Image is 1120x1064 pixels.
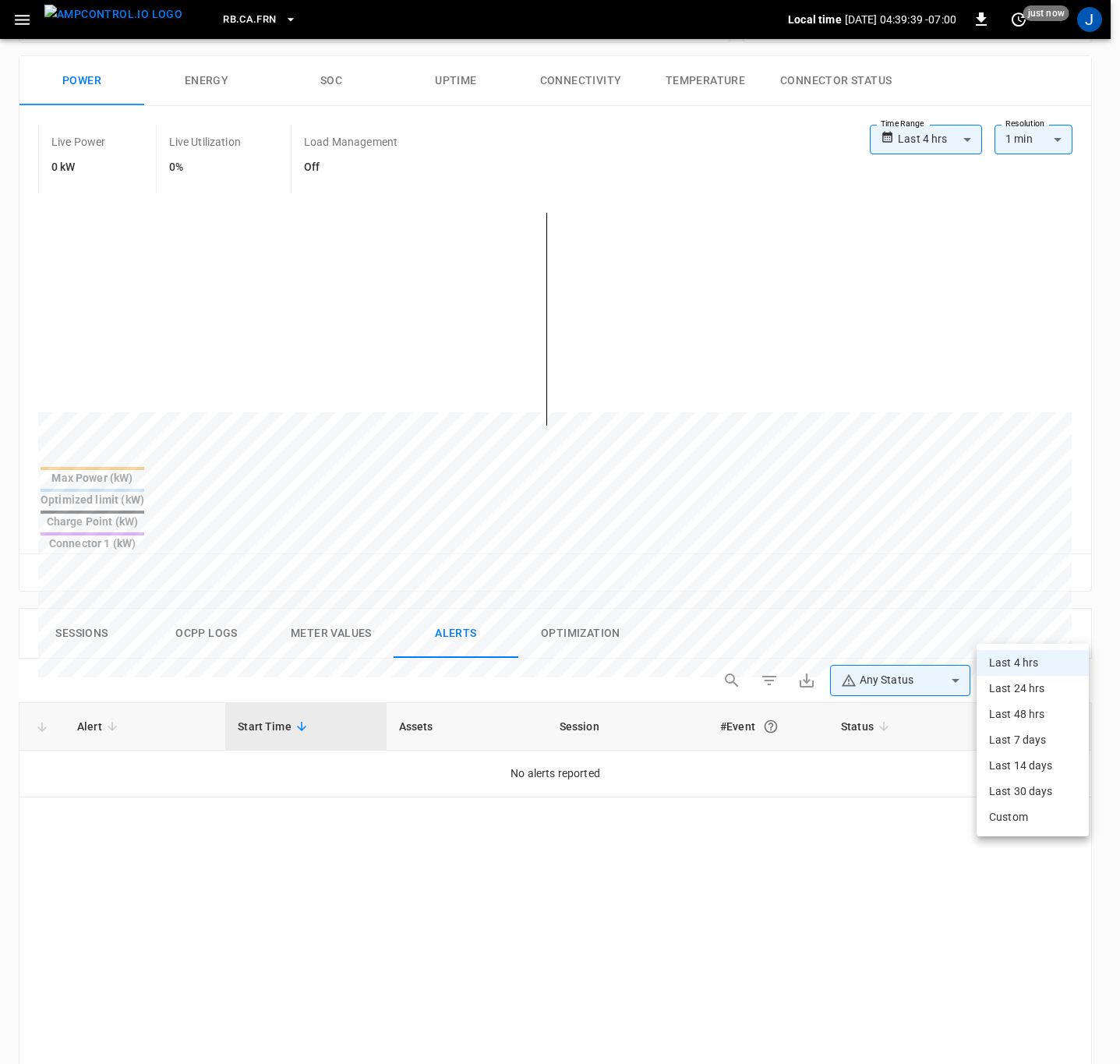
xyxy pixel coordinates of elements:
li: Custom [977,804,1089,830]
li: Last 24 hrs [977,676,1089,702]
li: Last 48 hrs [977,702,1089,727]
li: Last 14 days [977,753,1089,779]
li: Last 7 days [977,727,1089,753]
li: Last 4 hrs [977,650,1089,676]
li: Last 30 days [977,779,1089,804]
